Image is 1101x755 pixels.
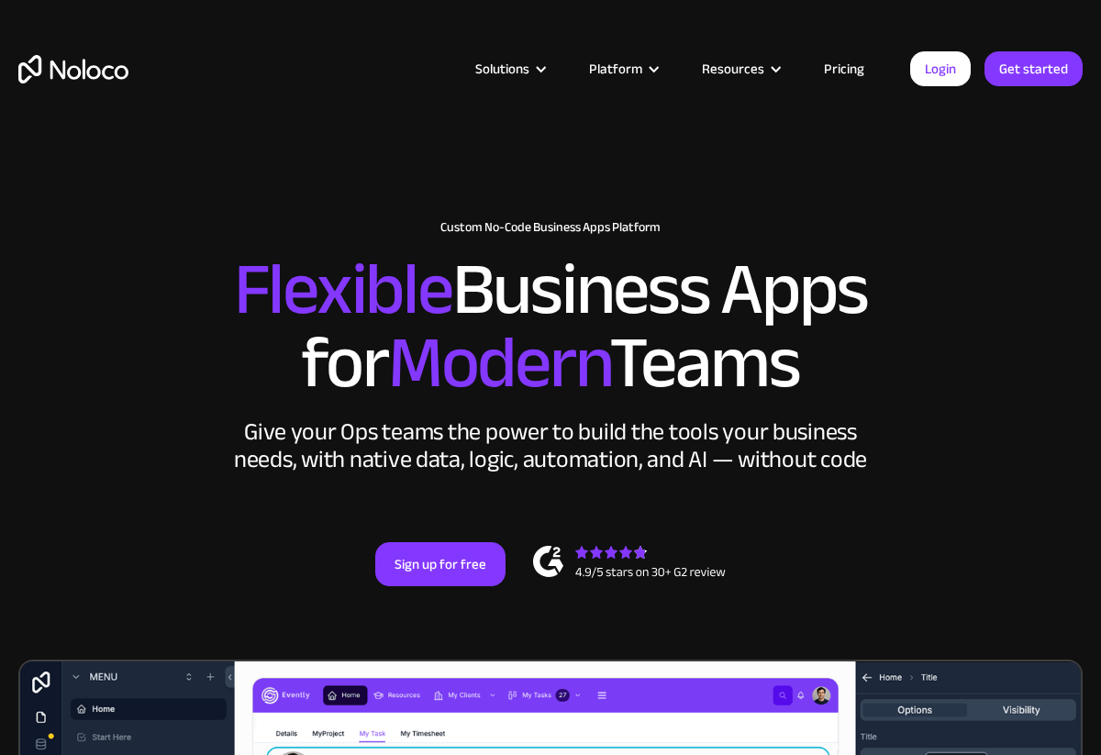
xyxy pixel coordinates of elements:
[910,51,971,86] a: Login
[234,221,452,358] span: Flexible
[801,57,887,81] a: Pricing
[229,418,872,473] div: Give your Ops teams the power to build the tools your business needs, with native data, logic, au...
[18,253,1083,400] h2: Business Apps for Teams
[452,57,566,81] div: Solutions
[18,220,1083,235] h1: Custom No-Code Business Apps Platform
[984,51,1083,86] a: Get started
[702,57,764,81] div: Resources
[375,542,506,586] a: Sign up for free
[475,57,529,81] div: Solutions
[388,294,609,431] span: Modern
[589,57,642,81] div: Platform
[679,57,801,81] div: Resources
[18,55,128,83] a: home
[566,57,679,81] div: Platform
